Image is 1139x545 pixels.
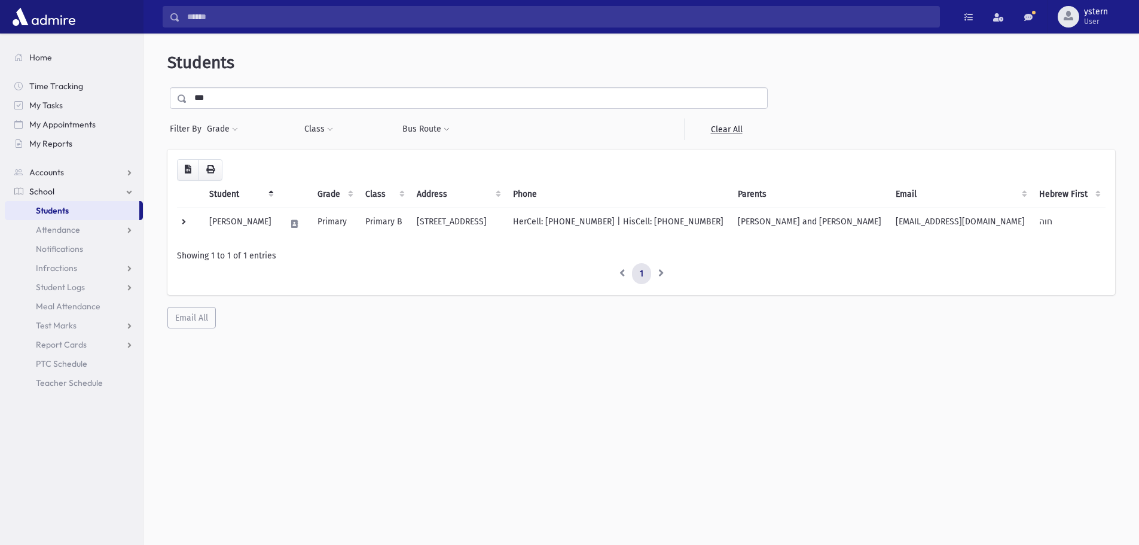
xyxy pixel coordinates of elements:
[202,208,279,240] td: [PERSON_NAME]
[29,81,83,92] span: Time Tracking
[402,118,450,140] button: Bus Route
[5,239,143,258] a: Notifications
[310,181,358,208] th: Grade: activate to sort column ascending
[5,316,143,335] a: Test Marks
[10,5,78,29] img: AdmirePro
[36,320,77,331] span: Test Marks
[29,167,64,178] span: Accounts
[888,208,1032,240] td: [EMAIL_ADDRESS][DOMAIN_NAME]
[5,134,143,153] a: My Reports
[180,6,939,28] input: Search
[36,263,77,273] span: Infractions
[632,263,651,285] a: 1
[29,186,54,197] span: School
[29,100,63,111] span: My Tasks
[29,119,96,130] span: My Appointments
[888,181,1032,208] th: Email: activate to sort column ascending
[731,208,888,240] td: [PERSON_NAME] and [PERSON_NAME]
[199,159,222,181] button: Print
[5,278,143,297] a: Student Logs
[36,301,100,312] span: Meal Attendance
[685,118,768,140] a: Clear All
[358,208,410,240] td: Primary B
[36,377,103,388] span: Teacher Schedule
[5,96,143,115] a: My Tasks
[410,208,506,240] td: [STREET_ADDRESS]
[206,118,239,140] button: Grade
[202,181,279,208] th: Student: activate to sort column descending
[506,208,731,240] td: HerCell: [PHONE_NUMBER] | HisCell: [PHONE_NUMBER]
[5,220,143,239] a: Attendance
[5,163,143,182] a: Accounts
[1032,181,1106,208] th: Hebrew First: activate to sort column ascending
[1084,17,1108,26] span: User
[310,208,358,240] td: Primary
[5,77,143,96] a: Time Tracking
[167,53,234,72] span: Students
[167,307,216,328] button: Email All
[5,182,143,201] a: School
[177,249,1106,262] div: Showing 1 to 1 of 1 entries
[5,354,143,373] a: PTC Schedule
[36,282,85,293] span: Student Logs
[506,181,731,208] th: Phone
[731,181,888,208] th: Parents
[29,138,72,149] span: My Reports
[1084,7,1108,17] span: ystern
[36,224,80,235] span: Attendance
[5,201,139,220] a: Students
[358,181,410,208] th: Class: activate to sort column ascending
[304,118,334,140] button: Class
[170,123,206,135] span: Filter By
[29,52,52,63] span: Home
[36,339,87,350] span: Report Cards
[1032,208,1106,240] td: חוה
[5,115,143,134] a: My Appointments
[36,358,87,369] span: PTC Schedule
[36,243,83,254] span: Notifications
[5,297,143,316] a: Meal Attendance
[5,48,143,67] a: Home
[410,181,506,208] th: Address: activate to sort column ascending
[36,205,69,216] span: Students
[5,373,143,392] a: Teacher Schedule
[5,335,143,354] a: Report Cards
[177,159,199,181] button: CSV
[5,258,143,278] a: Infractions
